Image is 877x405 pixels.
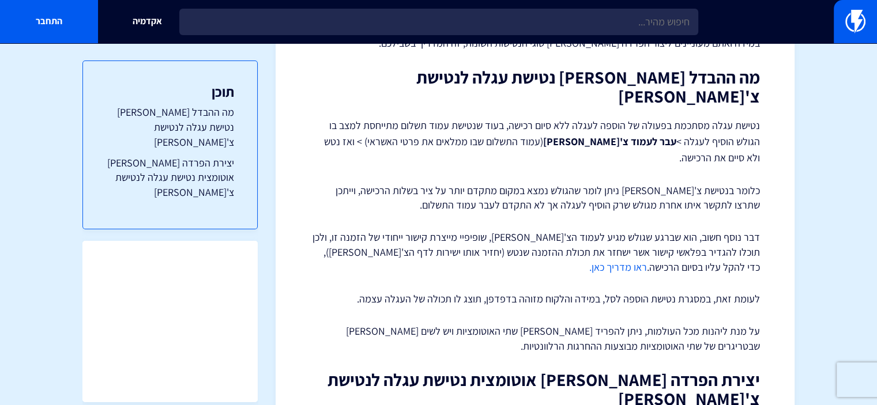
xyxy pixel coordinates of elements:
p: דבר נוסף חשוב, הוא שברגע שגולש מגיע לעמוד הצ'[PERSON_NAME], שופיפיי מייצרת קישור ייחודי של הזמנה ... [310,230,760,274]
h3: תוכן [106,84,234,99]
p: על מנת ליהנות מכל העולמות, ניתן להפריד [PERSON_NAME] שתי האוטומציות ויש לשים [PERSON_NAME] שבטריג... [310,324,760,353]
a: מה ההבדל [PERSON_NAME] נטישת עגלה לנטישת צ'[PERSON_NAME] [106,105,234,149]
p: נטישת עגלה מסתכמת בפעולה של הוספה לעגלה ללא סיום רכישה, בעוד שנטישת עמוד תשלום מתייחסת למצב בו הג... [310,118,760,166]
input: חיפוש מהיר... [179,9,698,35]
a: יצירת הפרדה [PERSON_NAME] אוטומצית נטישת עגלה לנטישת צ'[PERSON_NAME] [106,156,234,200]
p: כלומר בנטישת צ'[PERSON_NAME] ניתן לומר שהגולש נמצא במקום מתקדם יותר על ציר בשלות הרכישה, וייתכן ש... [310,183,760,213]
strong: עבר לעמוד צ'[PERSON_NAME] [543,135,676,148]
p: לעומת זאת, במסגרת נטישת הוספה לסל, במידה והלקוח מזוהה בדפדפן, תוצג לו תכולה של העגלה עצמה. [310,292,760,306]
a: ראו מדריך כאן. [589,260,647,274]
h2: מה ההבדל [PERSON_NAME] נטישת עגלה לנטישת צ'[PERSON_NAME] [310,68,760,106]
